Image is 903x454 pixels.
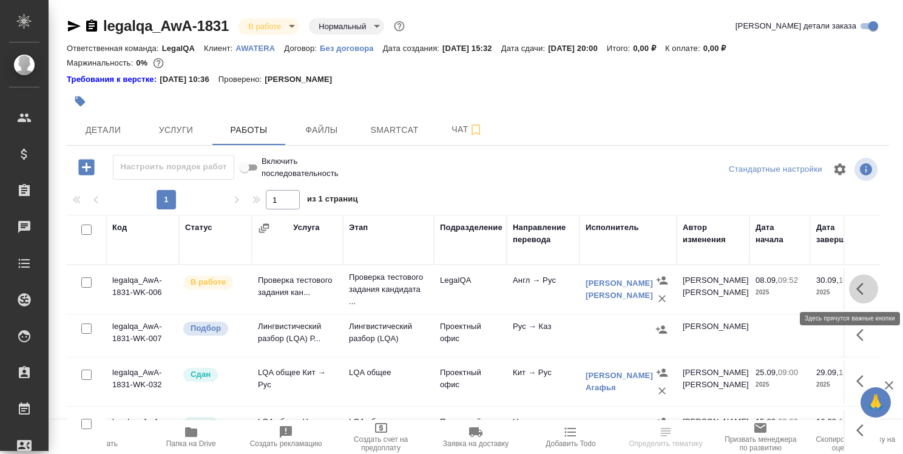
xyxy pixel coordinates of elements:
p: LegalQA [162,44,204,53]
p: 18:00 [839,417,859,426]
span: Призвать менеджера по развитию [720,435,800,452]
td: Проектный офис [434,314,507,357]
button: Назначить [653,271,671,290]
div: Исполнитель [586,222,639,234]
p: 2025 [756,379,804,391]
p: 2025 [816,286,865,299]
p: Клиент: [204,44,235,53]
p: 30.09, [816,276,839,285]
div: Подразделение [440,222,502,234]
p: 09:00 [778,417,798,426]
button: Папка на Drive [143,420,238,454]
button: Назначить [652,320,671,339]
span: Папка на Drive [166,439,216,448]
p: 09:00 [778,368,798,377]
p: Договор: [284,44,320,53]
p: 09:52 [778,276,798,285]
div: Статус [185,222,212,234]
span: Скопировать ссылку на оценку заказа [816,435,896,452]
div: В работе [309,18,384,35]
svg: Подписаться [468,123,483,137]
div: Этап [349,222,368,234]
span: Услуги [147,123,205,138]
td: Англ → Рус [507,268,580,311]
div: Услуга [293,222,319,234]
button: 🙏 [861,387,891,418]
button: Назначить [653,413,671,431]
div: split button [726,160,825,179]
span: Создать счет на предоплату [340,435,421,452]
button: Скопировать ссылку [84,19,99,33]
td: LQA общее Не указан [252,410,343,452]
div: Автор изменения [683,222,743,246]
button: Скопировать ссылку для ЯМессенджера [67,19,81,33]
button: В работе [245,21,285,32]
span: Чат [438,122,496,137]
span: из 1 страниц [307,192,358,209]
button: Доп статусы указывают на важность/срочность заказа [391,18,407,34]
td: Кит → Рус [507,361,580,403]
p: AWATERA [235,44,284,53]
button: Здесь прячутся важные кнопки [849,367,878,396]
td: LQA общее Кит → Рус [252,361,343,403]
p: В работе [191,276,226,288]
div: Код [112,222,127,234]
button: Здесь прячутся важные кнопки [849,416,878,445]
p: Лингвистический разбор (LQA) [349,320,428,345]
span: [PERSON_NAME] детали заказа [736,20,856,32]
div: Нажми, чтобы открыть папку с инструкцией [67,73,160,86]
p: 2025 [816,379,865,391]
button: Назначить [653,364,671,382]
p: Проверка тестового задания кандидата ... [349,271,428,308]
td: legalqa_AwA-1831-WK-032 [106,361,179,403]
span: Посмотреть информацию [854,158,880,181]
span: 🙏 [865,390,886,415]
p: 15.09, [756,417,778,426]
button: Создать рекламацию [238,420,333,454]
p: 10:52 [839,276,859,285]
p: К оплате: [665,44,703,53]
td: legalqa_AwA-1831-WK-006 [106,268,179,311]
div: Исполнитель выполняет работу [182,274,246,291]
p: 0% [136,58,150,67]
div: В работе [238,18,299,35]
span: Настроить таблицу [825,155,854,184]
p: 0,00 ₽ [633,44,665,53]
button: Заявка на доставку [428,420,523,454]
td: legalqa_AwA-1831-WK-030 [106,410,179,452]
p: Сдан [191,418,211,430]
td: [PERSON_NAME] [PERSON_NAME] [677,361,749,403]
td: Не указан [507,410,580,452]
td: [PERSON_NAME] [PERSON_NAME] [677,410,749,452]
p: [DATE] 10:36 [160,73,218,86]
button: Добавить работу [70,155,103,180]
p: Подбор [191,322,221,334]
button: Нормальный [315,21,370,32]
div: Направление перевода [513,222,573,246]
p: Дата создания: [383,44,442,53]
button: Здесь прячутся важные кнопки [849,320,878,350]
p: 0,00 ₽ [703,44,736,53]
span: Smartcat [365,123,424,138]
p: Сдан [191,368,211,381]
span: Создать рекламацию [250,439,322,448]
button: Удалить [653,382,671,400]
span: Работы [220,123,278,138]
div: Дата начала [756,222,804,246]
button: Призвать менеджера по развитию [713,420,808,454]
span: Включить последовательность [262,155,339,180]
p: Без договора [320,44,383,53]
a: [PERSON_NAME] Агафья [586,371,653,392]
a: [PERSON_NAME] [PERSON_NAME] [586,279,653,300]
span: Определить тематику [629,439,702,448]
p: LQA общее [349,416,428,428]
p: Проверено: [218,73,265,86]
p: [DATE] 20:00 [548,44,607,53]
p: [DATE] 15:32 [442,44,501,53]
td: [PERSON_NAME] [PERSON_NAME] [677,268,749,311]
p: 18:00 [839,368,859,377]
td: Лингвистический разбор (LQA) Р... [252,314,343,357]
td: legalqa_AwA-1831-WK-007 [106,314,179,357]
button: Пересчитать [49,420,143,454]
p: Маржинальность: [67,58,136,67]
